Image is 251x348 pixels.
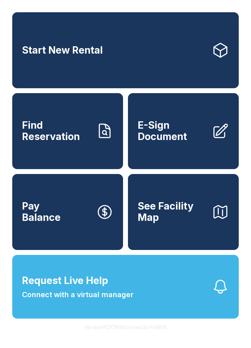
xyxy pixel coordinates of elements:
button: VersionPE2CWShLHxwLdo7nhiB05 [80,319,172,336]
span: See Facility Map [138,201,207,223]
a: Start New Rental [12,12,239,88]
span: Find Reservation [22,120,91,142]
button: Request Live HelpConnect with a virtual manager [12,255,239,319]
span: Connect with a virtual manager [22,289,133,300]
span: Start New Rental [22,45,103,56]
span: E-Sign Document [138,120,207,142]
button: See Facility Map [128,174,239,250]
a: E-Sign Document [128,93,239,169]
a: Find Reservation [12,93,123,169]
a: PayBalance [12,174,123,250]
span: Pay Balance [22,201,61,223]
span: Request Live Help [22,273,108,288]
